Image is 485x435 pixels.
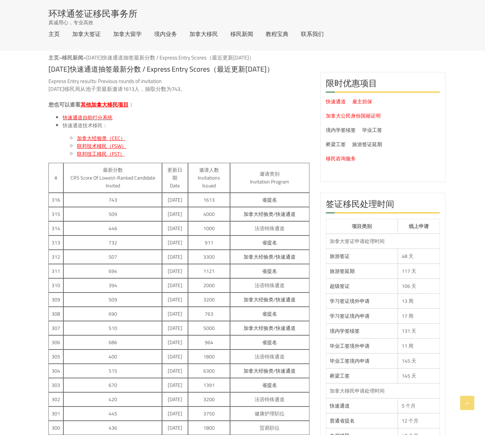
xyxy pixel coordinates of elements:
[330,356,370,366] a: 毕业工签境内申请
[230,349,310,364] td: 法语特殊通道
[77,134,125,143] a: 加拿大经验类（CEC）
[162,307,188,321] td: [DATE]
[330,296,370,306] a: 学习签证境外申请
[162,278,188,292] td: [DATE]
[188,264,230,278] td: 1121
[230,250,310,264] td: /
[62,52,83,63] a: 移民新闻
[398,279,440,294] td: 106 天
[63,113,113,122] a: 快速通道自助打分系统
[48,321,63,335] td: 307
[63,364,162,378] td: 515
[244,323,273,333] a: 加拿大经验类
[48,250,63,264] td: 312
[230,31,253,37] a: 移民新闻
[230,278,310,292] td: 法语特殊通道
[188,378,230,392] td: 1391
[244,252,273,261] a: 加拿大经验类
[48,99,134,110] strong: 您也可以查看 ：
[330,387,436,394] div: 加拿大移民申请处理时间
[230,364,310,378] td: /
[330,341,370,351] a: 毕业工签境外申请
[189,31,218,37] a: 加拿大移民
[188,235,230,250] td: 911
[398,413,440,428] td: 12 个月
[63,193,162,207] td: 743
[330,252,350,261] a: 旅游签证
[48,207,63,221] td: 315
[188,364,230,378] td: 6300
[63,264,162,278] td: 694
[398,294,440,309] td: 13 周
[276,366,296,376] a: 快速通道
[154,31,177,37] a: 境内业务
[162,207,188,221] td: [DATE]
[301,31,324,37] a: 联系我们
[86,52,254,63] span: [DATE]快速通道抽签最新分数 / Express Entry Scores（最近更新[DATE]）
[48,364,63,378] td: 304
[63,421,162,435] td: 436
[230,163,310,193] td: 邀请类别 Invitation Program
[188,335,230,349] td: 964
[188,207,230,221] td: 4000
[330,311,370,321] a: 学习签证境内申请
[48,292,63,307] td: 309
[162,221,188,235] td: [DATE]
[188,193,230,207] td: 1613
[63,221,162,235] td: 446
[398,264,440,279] td: 117 天
[62,52,254,63] span: »
[244,295,273,304] a: 加拿大经验类
[398,249,440,264] td: 48 天
[48,235,63,250] td: 313
[326,219,398,234] th: 项目类别
[230,321,310,335] td: /
[326,78,440,93] h2: 限时优惠项目
[48,19,93,26] span: 真诚用心，专业高效
[63,163,162,193] td: 最新分数 CRS Score of lowest-ranked candidate invited
[276,252,296,261] a: 快速通道
[276,209,296,219] a: 快速通道
[326,198,440,213] h2: 签证移民处理时间
[63,278,162,292] td: 394
[352,97,372,106] a: 雇主担保
[63,392,162,406] td: 420
[162,264,188,278] td: [DATE]
[162,421,188,435] td: [DATE]
[63,307,162,321] td: 690
[262,238,277,247] a: 省提名
[230,406,310,421] td: 健康护理职位
[162,250,188,264] td: [DATE]
[262,195,277,204] a: 省提名
[188,163,230,193] td: 邀请人数 Invitations issued
[460,396,474,410] a: Go to Top
[188,278,230,292] td: 2000
[244,366,273,376] a: 加拿大经验类
[188,406,230,421] td: 3750
[262,338,277,347] a: 省提名
[230,292,310,307] td: /
[48,221,63,235] td: 314
[48,278,63,292] td: 310
[48,85,309,93] p: [DATE]移民局从池子里最新邀请1613人，抽取分数为743。
[276,323,296,333] a: 快速通道
[77,149,125,159] span: 联邦技工移民（FST）
[63,250,162,264] td: 507
[48,421,63,435] td: 300
[48,349,63,364] td: 305
[162,349,188,364] td: [DATE]
[262,309,277,319] a: 省提名
[63,235,162,250] td: 732
[326,111,381,120] a: 加拿大公民身份国籍证明
[48,61,309,73] h1: [DATE]快速通道抽签最新分数 / Express Entry Scores（最近更新[DATE]）
[398,338,440,353] td: 11 周
[162,335,188,349] td: [DATE]
[80,99,129,110] a: 其他加拿大移民项目
[162,292,188,307] td: [DATE]
[63,321,162,335] td: 510
[48,52,254,63] span: »
[330,416,355,425] a: 普通省提名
